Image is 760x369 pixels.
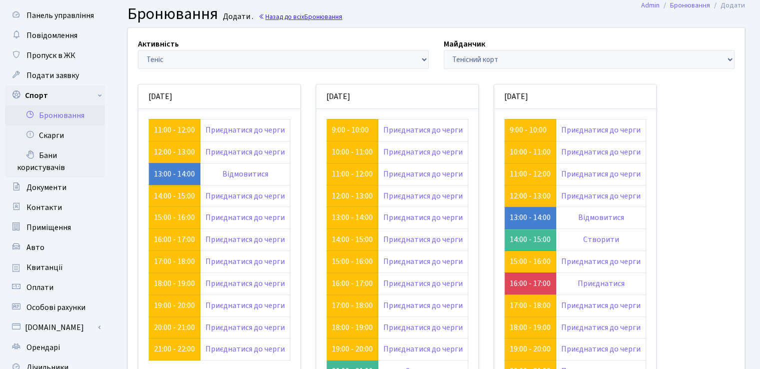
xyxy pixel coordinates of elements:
[332,322,373,333] a: 18:00 - 19:00
[5,317,105,337] a: [DOMAIN_NAME]
[154,322,195,333] a: 20:00 - 21:00
[332,300,373,311] a: 17:00 - 18:00
[332,278,373,289] a: 16:00 - 17:00
[258,12,342,21] a: Назад до всіхБронювання
[5,105,105,125] a: Бронювання
[5,85,105,105] a: Спорт
[154,212,195,223] a: 15:00 - 16:00
[154,234,195,245] a: 16:00 - 17:00
[205,343,285,354] a: Приєднатися до черги
[383,300,463,311] a: Приєднатися до черги
[154,343,195,354] a: 21:00 - 22:00
[444,38,485,50] label: Майданчик
[154,124,195,135] a: 11:00 - 12:00
[26,50,75,61] span: Пропуск в ЖК
[5,145,105,177] a: Бани користувачів
[561,300,641,311] a: Приєднатися до черги
[383,124,463,135] a: Приєднатися до черги
[5,25,105,45] a: Повідомлення
[205,322,285,333] a: Приєднатися до черги
[138,84,300,109] div: [DATE]
[154,190,195,201] a: 14:00 - 15:00
[5,297,105,317] a: Особові рахунки
[505,229,556,251] td: 14:00 - 15:00
[205,278,285,289] a: Приєднатися до черги
[510,322,551,333] a: 18:00 - 19:00
[5,257,105,277] a: Квитанції
[561,343,641,354] a: Приєднатися до черги
[561,146,641,157] a: Приєднатися до черги
[510,168,551,179] a: 11:00 - 12:00
[510,146,551,157] a: 10:00 - 11:00
[222,168,268,179] a: Відмовитися
[26,30,77,41] span: Повідомлення
[205,190,285,201] a: Приєднатися до черги
[332,146,373,157] a: 10:00 - 11:00
[26,262,63,273] span: Квитанції
[494,84,656,109] div: [DATE]
[561,124,641,135] a: Приєднатися до черги
[5,65,105,85] a: Подати заявку
[332,190,373,201] a: 12:00 - 13:00
[332,124,369,135] a: 9:00 - 10:00
[26,182,66,193] span: Документи
[205,234,285,245] a: Приєднатися до черги
[221,12,253,21] small: Додати .
[5,277,105,297] a: Оплати
[383,278,463,289] a: Приєднатися до черги
[26,222,71,233] span: Приміщення
[583,234,619,245] a: Створити
[332,212,373,223] a: 13:00 - 14:00
[304,12,342,21] span: Бронювання
[383,146,463,157] a: Приєднатися до черги
[383,190,463,201] a: Приєднатися до черги
[205,300,285,311] a: Приєднатися до черги
[383,234,463,245] a: Приєднатися до черги
[561,256,641,267] a: Приєднатися до черги
[26,10,94,21] span: Панель управління
[510,190,551,201] a: 12:00 - 13:00
[26,202,62,213] span: Контакти
[5,237,105,257] a: Авто
[332,343,373,354] a: 19:00 - 20:00
[26,302,85,313] span: Особові рахунки
[510,278,551,289] a: 16:00 - 17:00
[561,322,641,333] a: Приєднатися до черги
[205,146,285,157] a: Приєднатися до черги
[5,125,105,145] a: Скарги
[332,256,373,267] a: 15:00 - 16:00
[510,124,547,135] a: 9:00 - 10:00
[383,322,463,333] a: Приєднатися до черги
[205,124,285,135] a: Приєднатися до черги
[26,282,53,293] span: Оплати
[26,242,44,253] span: Авто
[154,278,195,289] a: 18:00 - 19:00
[5,197,105,217] a: Контакти
[154,256,195,267] a: 17:00 - 18:00
[561,190,641,201] a: Приєднатися до черги
[510,212,551,223] a: 13:00 - 14:00
[5,177,105,197] a: Документи
[205,256,285,267] a: Приєднатися до черги
[127,2,218,25] span: Бронювання
[5,5,105,25] a: Панель управління
[383,256,463,267] a: Приєднатися до черги
[26,342,60,353] span: Орендарі
[383,168,463,179] a: Приєднатися до черги
[332,168,373,179] a: 11:00 - 12:00
[154,168,195,179] a: 13:00 - 14:00
[383,212,463,223] a: Приєднатися до черги
[510,343,551,354] a: 19:00 - 20:00
[205,212,285,223] a: Приєднатися до черги
[578,278,625,289] a: Приєднатися
[154,300,195,311] a: 19:00 - 20:00
[154,146,195,157] a: 12:00 - 13:00
[578,212,624,223] a: Відмовитися
[510,256,551,267] a: 15:00 - 16:00
[316,84,478,109] div: [DATE]
[5,337,105,357] a: Орендарі
[26,70,79,81] span: Подати заявку
[332,234,373,245] a: 14:00 - 15:00
[138,38,179,50] label: Активність
[5,217,105,237] a: Приміщення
